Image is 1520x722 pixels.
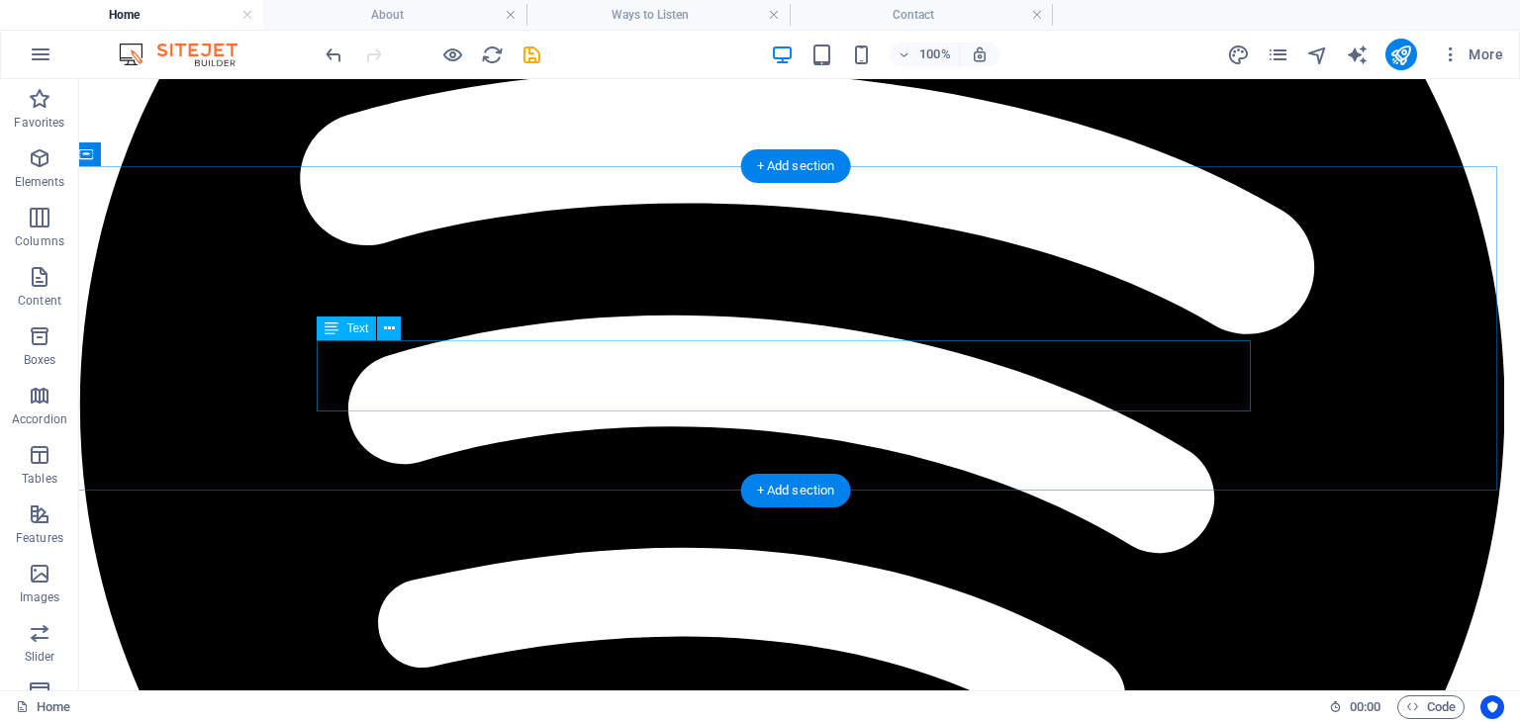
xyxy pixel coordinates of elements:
[971,45,989,63] i: On resize automatically adjust zoom level to fit chosen device.
[114,43,262,66] img: Editor Logo
[16,530,63,546] p: Features
[741,474,851,507] div: + Add section
[1350,695,1380,719] span: 00 00
[22,471,57,487] p: Tables
[1397,695,1465,719] button: Code
[18,293,61,309] p: Content
[440,43,464,66] button: Click here to leave preview mode and continue editing
[1227,43,1251,66] button: design
[1329,695,1381,719] h6: Session time
[346,322,368,334] span: Text
[20,589,60,605] p: Images
[1364,699,1367,714] span: :
[24,352,56,368] p: Boxes
[919,43,951,66] h6: 100%
[15,174,65,190] p: Elements
[14,115,64,131] p: Favorites
[1441,45,1503,64] span: More
[263,4,526,26] h4: About
[323,44,345,66] i: Undo: Change text (Ctrl+Z)
[1385,39,1417,70] button: publish
[520,43,543,66] button: save
[521,44,543,66] i: Save (Ctrl+S)
[1406,695,1456,719] span: Code
[1389,44,1412,66] i: Publish
[1346,43,1370,66] button: text_generator
[526,4,790,26] h4: Ways to Listen
[16,695,70,719] a: Click to cancel selection. Double-click to open Pages
[1346,44,1369,66] i: AI Writer
[481,44,504,66] i: Reload page
[1267,43,1290,66] button: pages
[1306,43,1330,66] button: navigator
[1433,39,1511,70] button: More
[12,411,67,427] p: Accordion
[1306,44,1329,66] i: Navigator
[890,43,960,66] button: 100%
[480,43,504,66] button: reload
[15,233,64,249] p: Columns
[1267,44,1289,66] i: Pages (Ctrl+Alt+S)
[322,43,345,66] button: undo
[25,649,55,665] p: Slider
[1480,695,1504,719] button: Usercentrics
[790,4,1053,26] h4: Contact
[741,149,851,183] div: + Add section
